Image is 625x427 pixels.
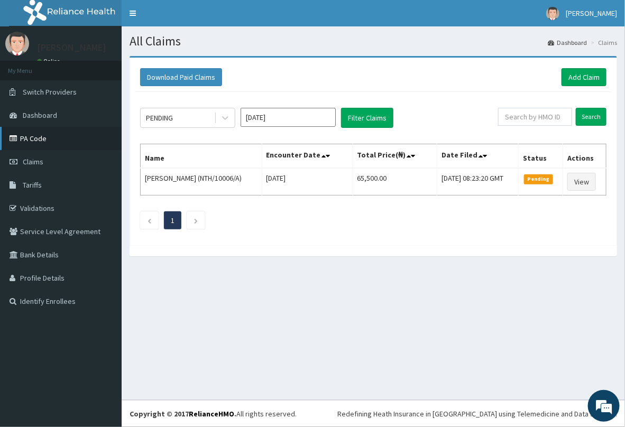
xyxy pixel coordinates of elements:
th: Total Price(₦) [353,144,437,169]
input: Search [576,108,606,126]
th: Status [519,144,563,169]
div: Redefining Heath Insurance in [GEOGRAPHIC_DATA] using Telemedicine and Data Science! [337,409,617,419]
a: RelianceHMO [189,409,234,419]
th: Date Filed [437,144,519,169]
button: Filter Claims [341,108,393,128]
td: 65,500.00 [353,168,437,196]
span: Claims [23,157,43,166]
strong: Copyright © 2017 . [130,409,236,419]
span: Tariffs [23,180,42,190]
a: Online [37,58,62,65]
span: Pending [524,174,553,184]
li: Claims [588,38,617,47]
a: Next page [194,216,198,225]
th: Encounter Date [262,144,353,169]
a: Add Claim [562,68,606,86]
span: [PERSON_NAME] [566,8,617,18]
th: Actions [563,144,606,169]
img: User Image [546,7,559,20]
a: Dashboard [548,38,587,47]
a: View [567,173,596,191]
a: Page 1 is your current page [171,216,174,225]
td: [PERSON_NAME] (NTH/10006/A) [141,168,262,196]
span: Dashboard [23,110,57,120]
td: [DATE] [262,168,353,196]
th: Name [141,144,262,169]
input: Search by HMO ID [498,108,572,126]
p: [PERSON_NAME] [37,43,106,52]
td: [DATE] 08:23:20 GMT [437,168,519,196]
h1: All Claims [130,34,617,48]
footer: All rights reserved. [122,400,625,427]
img: User Image [5,32,29,55]
span: Switch Providers [23,87,77,97]
div: PENDING [146,113,173,123]
a: Previous page [147,216,152,225]
button: Download Paid Claims [140,68,222,86]
input: Select Month and Year [241,108,336,127]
